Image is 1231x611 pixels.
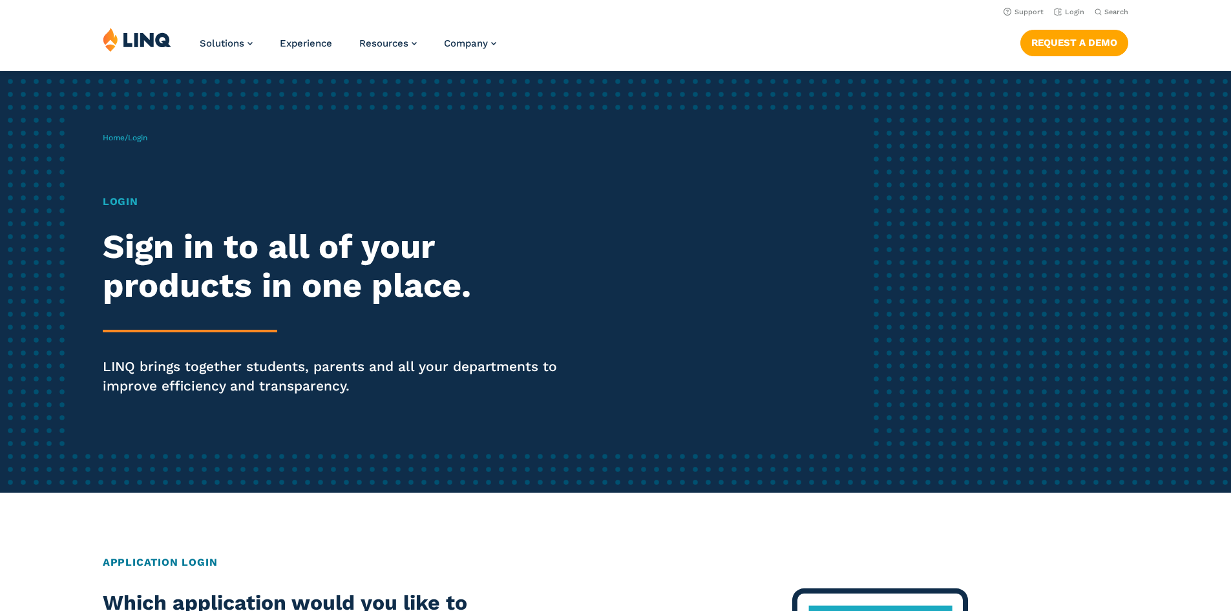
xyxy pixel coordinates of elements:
a: Home [103,133,125,142]
h2: Application Login [103,555,1128,570]
span: Solutions [200,38,244,49]
a: Solutions [200,38,253,49]
nav: Primary Navigation [200,27,496,70]
a: Support [1004,8,1044,16]
span: Search [1104,8,1128,16]
span: / [103,133,147,142]
a: Request a Demo [1020,30,1128,56]
span: Login [128,133,147,142]
a: Experience [280,38,332,49]
a: Login [1054,8,1084,16]
span: Resources [359,38,408,49]
nav: Button Navigation [1020,27,1128,56]
a: Resources [359,38,417,49]
img: LINQ | K‑12 Software [103,27,171,52]
a: Company [444,38,496,49]
span: Company [444,38,488,49]
p: LINQ brings together students, parents and all your departments to improve efficiency and transpa... [103,357,577,396]
h2: Sign in to all of your products in one place. [103,228,577,305]
button: Open Search Bar [1095,7,1128,17]
h1: Login [103,194,577,209]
